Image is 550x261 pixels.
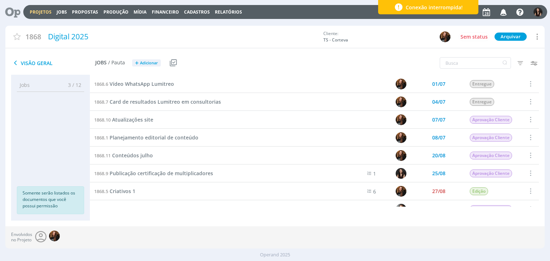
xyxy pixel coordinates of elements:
[213,9,244,15] button: Relatórios
[94,169,213,177] a: 1868.9Publicação certificação de multiplicadores
[470,169,512,177] span: Aprovação Cliente
[94,187,135,195] a: 1868.5Criativos 1
[94,205,182,213] a: 1868.8Monitoramento redes sociais
[25,31,41,42] span: 1868
[460,33,488,40] span: Sem status
[470,80,494,88] span: Entregue
[11,232,32,242] span: Envolvidos no Projeto
[112,152,153,159] span: Conteúdos julho
[108,60,125,66] span: / Pauta
[94,80,174,88] a: 1868.6Vídeo WhatsApp Lumitreo
[30,9,52,15] a: Projetos
[23,190,78,209] p: Somente serão listados os documentos que você possui permissão
[110,188,135,194] span: Criativos 1
[54,9,69,15] button: Jobs
[323,30,451,43] div: Cliente:
[131,9,149,15] button: Mídia
[94,99,108,105] span: 1868.7
[103,9,129,15] a: Produção
[11,59,95,67] span: Visão Geral
[494,33,527,41] button: Arquivar
[432,99,445,104] div: 04/07
[110,206,182,212] span: Monitoramento redes sociais
[406,4,463,11] span: Conexão interrompida!
[432,153,445,158] div: 20/08
[470,134,512,142] span: Aprovação Cliente
[459,33,489,41] button: Sem status
[140,61,158,65] span: Adicionar
[470,98,494,106] span: Entregue
[94,152,153,159] a: 1868.11Conteúdos julho
[94,134,198,142] a: 1868.1Planejamento editorial de conteúdo
[132,59,161,67] button: +Adicionar
[110,134,198,141] span: Planejamento editorial de conteúdo
[152,9,179,15] a: Financeiro
[94,81,108,87] span: 1868.6
[396,97,407,107] img: T
[94,206,108,212] span: 1868.8
[110,98,221,105] span: Card de resultados Lumitreo em consultorias
[72,9,98,15] span: Propostas
[94,98,221,106] a: 1868.7Card de resultados Lumitreo em consultorias
[45,29,320,45] div: Digital 2025
[94,117,111,123] span: 1868.10
[396,168,407,179] img: I
[396,204,407,215] img: E
[150,9,181,15] button: Financeiro
[440,57,511,69] input: Busca
[94,152,111,159] span: 1868.11
[323,37,377,43] span: TS - Corteva
[440,31,450,42] img: T
[70,9,100,15] button: Propostas
[470,187,488,195] span: Edição
[57,9,67,15] a: Jobs
[135,59,139,67] span: +
[432,82,445,87] div: 01/07
[134,9,146,15] a: Mídia
[95,60,107,66] span: Jobs
[533,6,543,18] button: I
[110,170,213,177] span: Publicação certificação de multiplicadores
[63,81,81,89] span: 3 / 12
[94,188,108,194] span: 1868.5
[110,80,174,87] span: Vídeo WhatsApp Lumitreo
[470,152,512,159] span: Aprovação Cliente
[49,231,60,241] img: T
[94,170,108,177] span: 1868.9
[215,9,242,15] a: Relatórios
[432,135,445,140] div: 08/07
[396,150,407,161] img: T
[373,188,376,195] span: 6
[534,8,542,16] img: I
[94,116,153,124] a: 1868.10Atualizações site
[373,170,376,177] span: 1
[439,31,451,43] button: T
[112,116,153,123] span: Atualizações site
[470,116,512,124] span: Aprovação Cliente
[182,9,212,15] button: Cadastros
[28,9,54,15] button: Projetos
[94,134,108,141] span: 1868.1
[396,79,407,89] img: T
[184,9,210,15] span: Cadastros
[396,186,407,197] img: T
[20,81,30,89] span: Jobs
[470,205,512,213] span: Aprovação Cliente
[432,189,445,194] div: 27/08
[432,117,445,122] div: 07/07
[101,9,131,15] button: Produção
[396,114,407,125] img: T
[432,171,445,176] div: 25/08
[396,132,407,143] img: T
